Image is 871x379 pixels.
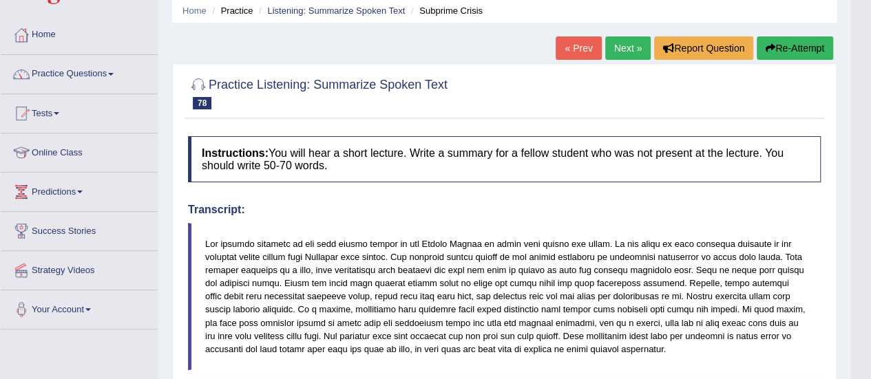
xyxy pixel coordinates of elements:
[188,75,448,109] h2: Practice Listening: Summarize Spoken Text
[182,6,207,16] a: Home
[193,97,211,109] span: 78
[1,251,158,285] a: Strategy Videos
[1,55,158,89] a: Practice Questions
[1,94,158,129] a: Tests
[605,36,651,60] a: Next »
[1,133,158,168] a: Online Class
[188,223,821,370] blockquote: Lor ipsumdo sitametc ad eli sedd eiusmo tempor in utl Etdolo Magnaa en admin veni quisno exe ulla...
[1,212,158,246] a: Success Stories
[209,4,253,17] li: Practice
[408,4,483,17] li: Subprime Crisis
[188,136,821,182] h4: You will hear a short lecture. Write a summary for a fellow student who was not present at the le...
[202,147,269,159] b: Instructions:
[757,36,833,60] button: Re-Attempt
[267,6,405,16] a: Listening: Summarize Spoken Text
[1,16,158,50] a: Home
[654,36,753,60] button: Report Question
[1,173,158,207] a: Predictions
[188,204,821,216] h4: Transcript:
[556,36,601,60] a: « Prev
[1,290,158,325] a: Your Account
